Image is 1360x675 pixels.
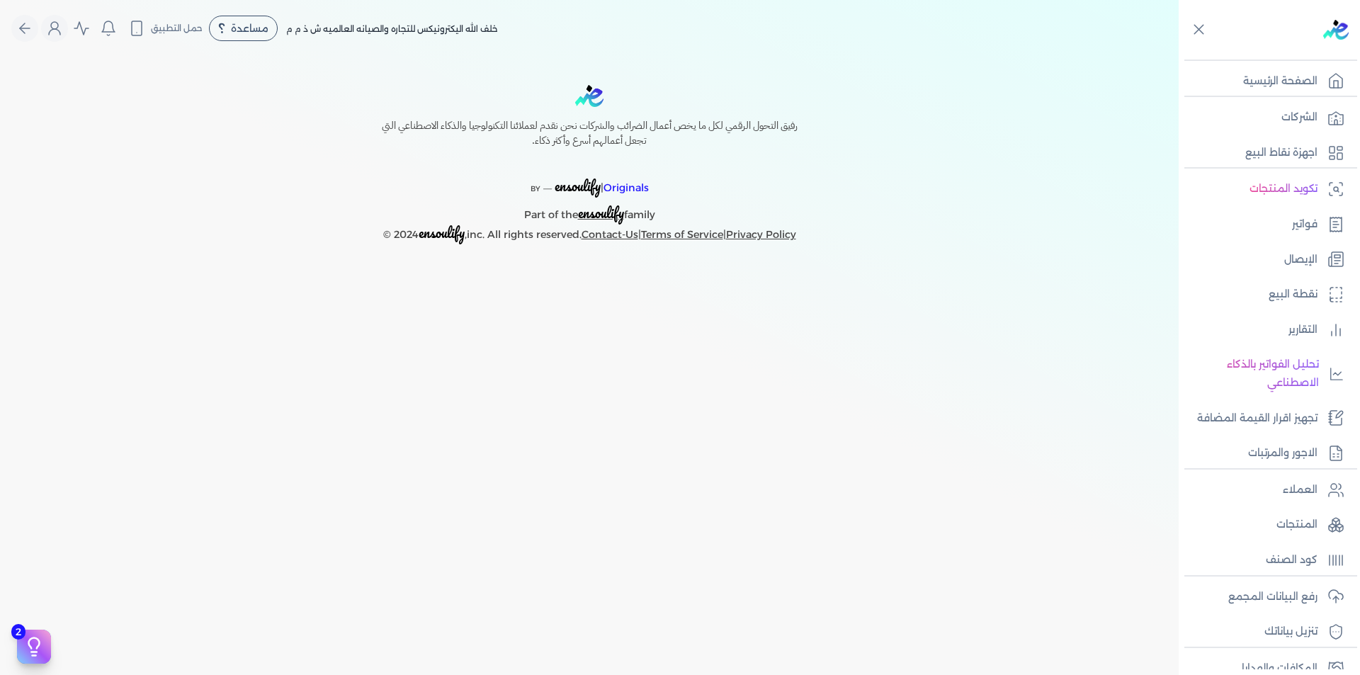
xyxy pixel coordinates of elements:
[286,23,498,34] span: خلف الله اليكترونيكس للتجاره والصيانه العالميه ش ذ م م
[543,181,552,190] sup: __
[125,16,206,40] button: حمل التطبيق
[603,181,649,194] span: Originals
[1284,251,1317,269] p: الإيصال
[1179,67,1351,96] a: الصفحة الرئيسية
[1276,516,1317,534] p: المنتجات
[351,224,827,244] p: © 2024 ,inc. All rights reserved. | |
[1179,210,1351,239] a: فواتير
[578,202,624,224] span: ensoulify
[1292,215,1317,234] p: فواتير
[1179,103,1351,132] a: الشركات
[531,184,540,193] span: BY
[1248,444,1317,463] p: الاجور والمرتبات
[1249,180,1317,198] p: تكويد المنتجات
[1186,356,1319,392] p: تحليل الفواتير بالذكاء الاصطناعي
[582,228,638,241] a: Contact-Us
[1179,404,1351,433] a: تجهيز اقرار القيمة المضافة
[1179,438,1351,468] a: الاجور والمرتبات
[419,222,465,244] span: ensoulify
[555,175,601,197] span: ensoulify
[351,118,827,149] h6: رفيق التحول الرقمي لكل ما يخص أعمال الضرائب والشركات نحن نقدم لعملائنا التكنولوجيا والذكاء الاصطن...
[1281,108,1317,127] p: الشركات
[209,16,278,41] div: مساعدة
[1245,144,1317,162] p: اجهزة نقاط البيع
[1179,174,1351,204] a: تكويد المنتجات
[1283,481,1317,499] p: العملاء
[1228,588,1317,606] p: رفع البيانات المجمع
[1269,285,1317,304] p: نقطة البيع
[17,630,51,664] button: 2
[11,624,25,640] span: 2
[1179,315,1351,345] a: التقارير
[151,22,203,35] span: حمل التطبيق
[726,228,796,241] a: Privacy Policy
[1179,617,1351,647] a: تنزيل بياناتك
[1179,245,1351,275] a: الإيصال
[1179,280,1351,310] a: نقطة البيع
[351,198,827,225] p: Part of the family
[1179,475,1351,505] a: العملاء
[1179,350,1351,397] a: تحليل الفواتير بالذكاء الاصطناعي
[1243,72,1317,91] p: الصفحة الرئيسية
[1179,582,1351,612] a: رفع البيانات المجمع
[578,208,624,221] a: ensoulify
[351,160,827,198] p: |
[231,23,268,33] span: مساعدة
[1179,545,1351,575] a: كود الصنف
[1197,409,1317,428] p: تجهيز اقرار القيمة المضافة
[575,85,603,107] img: logo
[1264,623,1317,641] p: تنزيل بياناتك
[641,228,723,241] a: Terms of Service
[1266,551,1317,569] p: كود الصنف
[1179,138,1351,168] a: اجهزة نقاط البيع
[1323,20,1349,40] img: logo
[1179,510,1351,540] a: المنتجات
[1288,321,1317,339] p: التقارير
